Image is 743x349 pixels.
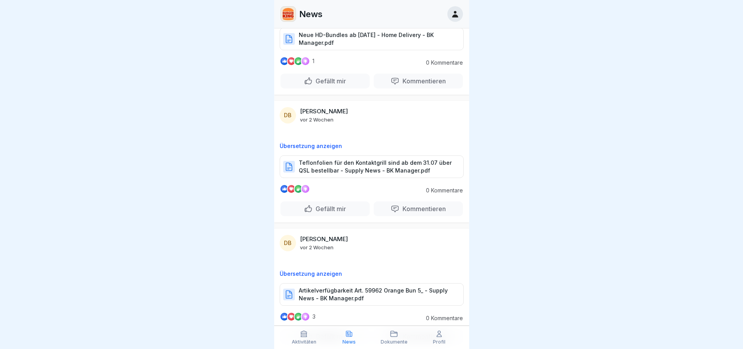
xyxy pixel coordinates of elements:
p: Gefällt mir [312,205,346,213]
p: vor 2 Wochen [300,244,333,250]
p: Neue HD-Bundles ab [DATE] - Home Delivery - BK Manager.pdf [299,31,456,47]
p: [PERSON_NAME] [300,108,348,115]
p: 1 [312,58,314,64]
p: News [299,9,323,19]
p: 0 Kommentare [420,60,463,66]
p: Aktivitäten [292,339,316,345]
p: [PERSON_NAME] [300,236,348,243]
p: Teflonfolien für den Kontaktgrill sind ab dem 31.07 über QSL bestellbar - Supply News - BK Manage... [299,159,456,174]
p: Artikelverfügbarkeit Art. 59962 Orange Bun 5_ - Supply News - BK Manager.pdf [299,287,456,302]
a: Teflonfolien für den Kontaktgrill sind ab dem 31.07 über QSL bestellbar - Supply News - BK Manage... [280,166,464,174]
p: vor 2 Wochen [300,116,333,123]
p: Kommentieren [399,205,446,213]
p: Übersetzung anzeigen [280,271,464,277]
p: 0 Kommentare [420,315,463,321]
p: 0 Kommentare [420,187,463,194]
div: DB [280,235,296,251]
p: Kommentieren [399,77,446,85]
img: w2f18lwxr3adf3talrpwf6id.png [281,7,296,21]
p: Übersetzung anzeigen [280,143,464,149]
a: Artikelverfügbarkeit Art. 59962 Orange Bun 5_ - Supply News - BK Manager.pdf [280,294,464,302]
p: Gefällt mir [312,77,346,85]
p: 3 [312,314,316,320]
a: Neue HD-Bundles ab [DATE] - Home Delivery - BK Manager.pdf [280,39,464,46]
div: DB [280,107,296,123]
p: News [342,339,356,345]
p: Dokumente [381,339,408,345]
p: Profil [433,339,445,345]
